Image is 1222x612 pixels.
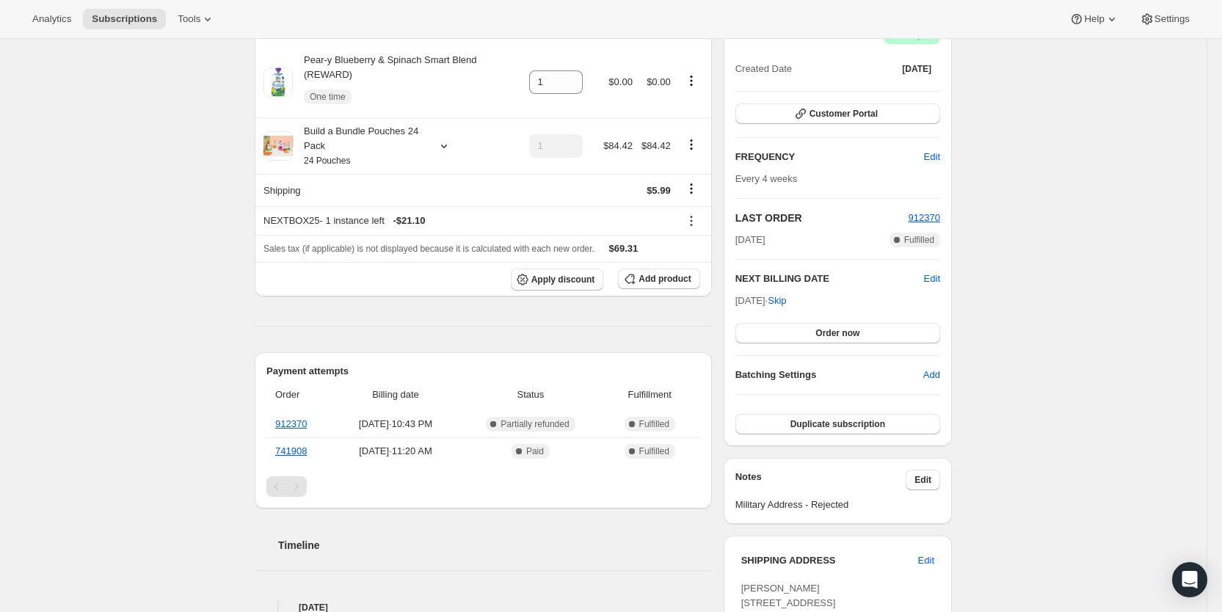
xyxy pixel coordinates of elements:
img: product img [263,68,293,97]
span: Fulfilled [904,234,934,246]
h2: NEXT BILLING DATE [735,272,924,286]
button: Edit [909,549,943,572]
h2: LAST ORDER [735,211,909,225]
span: Billing date [338,387,453,402]
button: Product actions [680,136,703,153]
h6: Batching Settings [735,368,923,382]
span: $69.31 [609,243,639,254]
th: Order [266,379,334,411]
span: $0.00 [647,76,671,87]
button: Edit [924,272,940,286]
h2: Payment attempts [266,364,700,379]
span: Fulfillment [608,387,691,402]
div: Build a Bundle Pouches 24 Pack [293,124,425,168]
span: Edit [924,150,940,164]
div: Open Intercom Messenger [1172,562,1207,597]
span: $0.00 [608,76,633,87]
span: Partially refunded [501,418,569,430]
span: Fulfilled [639,418,669,430]
span: [DATE] · 11:20 AM [338,444,453,459]
th: Shipping [255,174,525,206]
span: Subscriptions [92,13,157,25]
button: 912370 [909,211,940,225]
span: Fulfilled [639,445,669,457]
h3: Notes [735,470,906,490]
span: Duplicate subscription [790,418,885,430]
nav: Pagination [266,476,700,497]
span: One time [310,91,346,103]
button: Add [914,363,949,387]
button: Subscriptions [83,9,166,29]
span: [DATE] [902,63,931,75]
button: Edit [906,470,940,490]
span: $5.99 [647,185,671,196]
button: Analytics [23,9,80,29]
span: Add [923,368,940,382]
button: Order now [735,323,940,343]
span: [DATE] · 10:43 PM [338,417,453,431]
span: $84.42 [641,140,671,151]
a: 741908 [275,445,307,456]
span: Edit [918,553,934,568]
span: Skip [768,294,786,308]
span: Apply discount [531,274,595,285]
span: Created Date [735,62,792,76]
div: Pear-y Blueberry & Spinach Smart Blend (REWARD) [293,53,520,112]
div: NEXTBOX25 - 1 instance left [263,214,671,228]
a: 912370 [909,212,940,223]
span: Military Address - Rejected [735,498,940,512]
span: $84.42 [603,140,633,151]
span: Every 4 weeks [735,173,798,184]
span: Settings [1154,13,1190,25]
button: Settings [1131,9,1199,29]
span: Add product [639,273,691,285]
button: Customer Portal [735,103,940,124]
button: [DATE] [893,59,940,79]
button: Skip [759,289,795,313]
button: Add product [618,269,699,289]
button: Apply discount [511,269,604,291]
span: Edit [914,474,931,486]
span: Sales tax (if applicable) is not displayed because it is calculated with each new order. [263,244,594,254]
button: Duplicate subscription [735,414,940,434]
small: 24 Pouches [304,156,350,166]
button: Product actions [680,73,703,89]
span: Analytics [32,13,71,25]
span: Order now [815,327,859,339]
button: Shipping actions [680,181,703,197]
span: Customer Portal [810,108,878,120]
a: 912370 [275,418,307,429]
button: Edit [915,145,949,169]
span: Status [462,387,600,402]
h2: FREQUENCY [735,150,924,164]
span: [DATE] · [735,295,787,306]
span: - $21.10 [393,214,425,228]
span: Tools [178,13,200,25]
button: Help [1061,9,1127,29]
h2: Timeline [278,538,712,553]
button: Tools [169,9,224,29]
span: Help [1084,13,1104,25]
h3: SHIPPING ADDRESS [741,553,918,568]
span: Paid [526,445,544,457]
span: [DATE] [735,233,765,247]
